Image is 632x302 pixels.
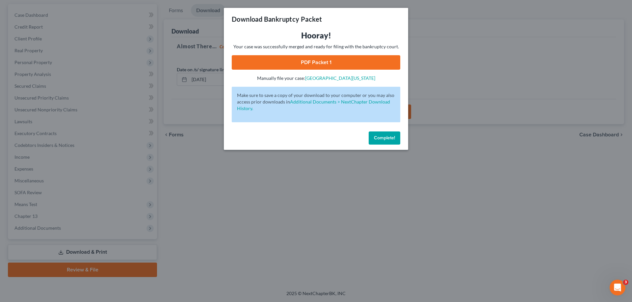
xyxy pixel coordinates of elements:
a: PDF Packet 1 [232,55,400,70]
a: [GEOGRAPHIC_DATA][US_STATE] [305,75,375,81]
span: 3 [623,280,628,285]
p: Your case was successfully merged and ready for filing with the bankruptcy court. [232,43,400,50]
button: Complete! [369,131,400,145]
p: Make sure to save a copy of your download to your computer or you may also access prior downloads in [237,92,395,112]
p: Manually file your case: [232,75,400,81]
iframe: Intercom live chat [610,280,625,295]
h3: Download Bankruptcy Packet [232,14,322,24]
a: Additional Documents > NextChapter Download History. [237,99,390,111]
h3: Hooray! [232,30,400,41]
span: Complete! [374,135,395,141]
